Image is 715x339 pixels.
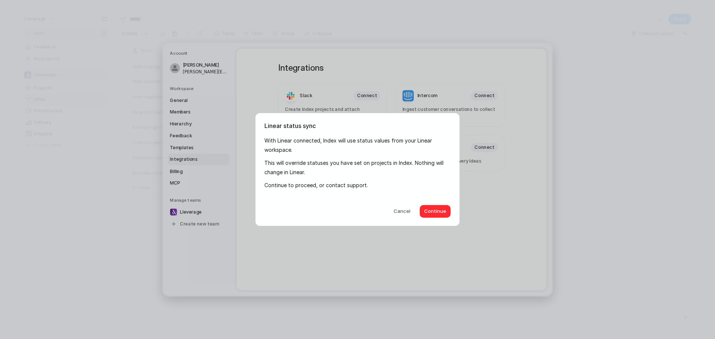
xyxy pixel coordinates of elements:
p: With Linear connected, Index will use status values from your Linear workspace. [264,136,451,154]
p: Continue to proceed, or contact support. [264,181,451,190]
button: Cancel [387,205,417,218]
span: Continue [424,208,446,215]
button: Continue [420,205,451,218]
span: Cancel [394,208,410,215]
p: This will override statuses you have set on projects in Index. Nothing will change in Linear. [264,159,451,177]
h2: Linear status sync [264,121,451,130]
